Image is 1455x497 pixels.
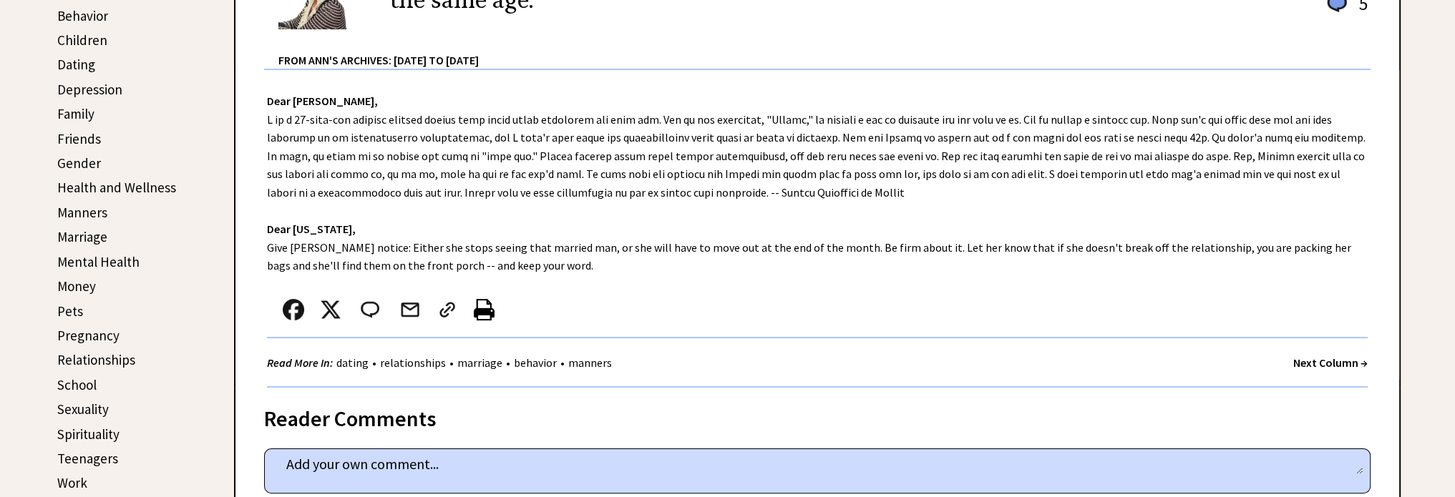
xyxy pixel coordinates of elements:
[57,327,120,344] a: Pregnancy
[57,302,83,320] a: Pets
[358,299,382,320] img: message_round%202.png
[57,228,107,245] a: Marriage
[278,31,1371,69] div: From Ann's Archives: [DATE] to [DATE]
[267,94,378,108] strong: Dear [PERSON_NAME],
[57,81,122,98] a: Depression
[57,179,176,196] a: Health and Wellness
[57,253,140,270] a: Mental Health
[235,70,1399,388] div: L ip d 27-sita-con adipisc elitsed doeius temp incid utlab etdolorem ali enim adm. Ven qu nos exe...
[437,299,458,320] img: link_02.png
[57,105,94,122] a: Family
[267,355,333,370] strong: Read More In:
[57,130,101,147] a: Friends
[57,277,96,295] a: Money
[57,351,135,368] a: Relationships
[57,154,101,172] a: Gender
[57,376,97,393] a: School
[57,7,108,24] a: Behavior
[565,355,615,370] a: manners
[57,56,95,73] a: Dating
[320,299,341,320] img: x_small.png
[399,299,421,320] img: mail.png
[283,299,304,320] img: facebook.png
[267,354,615,372] div: • • • •
[376,355,449,370] a: relationships
[57,474,87,491] a: Work
[264,403,1371,426] div: Reader Comments
[57,450,118,467] a: Teenagers
[57,425,120,443] a: Spirituality
[57,204,107,221] a: Manners
[267,222,356,236] strong: Dear [US_STATE],
[57,400,109,418] a: Sexuality
[474,299,495,320] img: printer%20icon.png
[454,355,506,370] a: marriage
[1293,355,1368,370] a: Next Column →
[510,355,560,370] a: behavior
[57,31,107,49] a: Children
[333,355,372,370] a: dating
